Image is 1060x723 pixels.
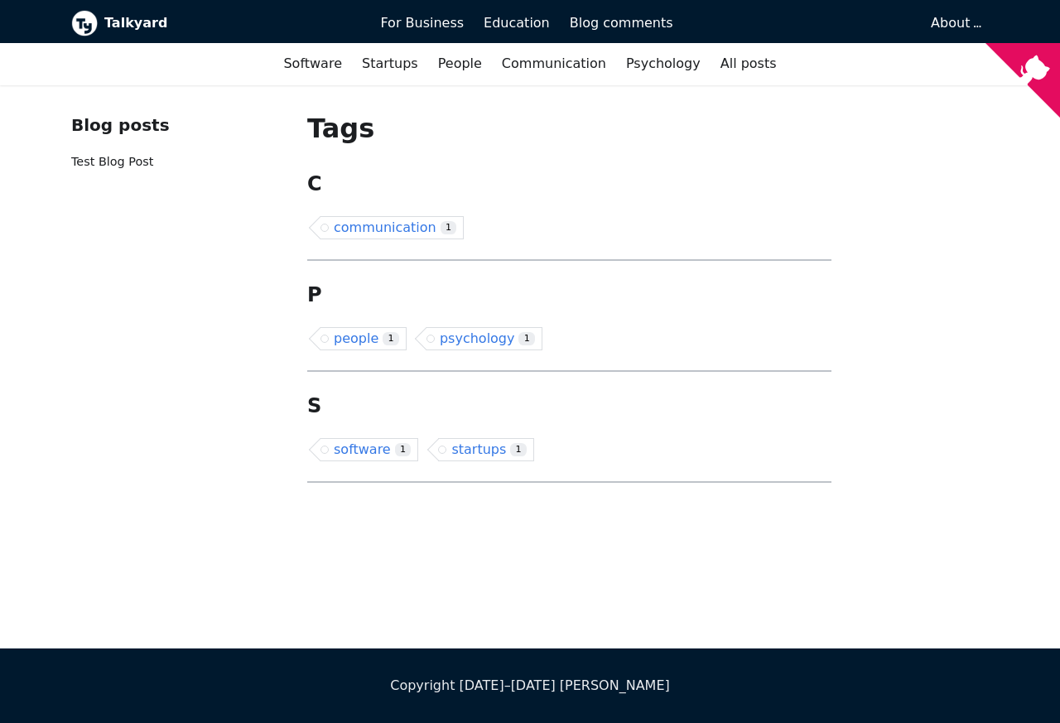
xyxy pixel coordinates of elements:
[71,112,281,186] nav: Blog recent posts navigation
[383,332,399,346] span: 1
[426,327,542,350] a: psychology1
[510,443,527,457] span: 1
[320,327,407,350] a: people1
[104,12,357,34] b: Talkyard
[352,50,428,78] a: Startups
[395,443,412,457] span: 1
[492,50,616,78] a: Communication
[570,15,673,31] span: Blog comments
[273,50,352,78] a: Software
[931,15,979,31] a: About
[616,50,711,78] a: Psychology
[380,15,464,31] span: For Business
[518,332,535,346] span: 1
[441,221,457,235] span: 1
[438,438,534,461] a: startups1
[71,10,98,36] img: Talkyard logo
[560,9,683,37] a: Blog comments
[307,171,831,196] h2: C
[71,112,281,139] div: Blog posts
[484,15,550,31] span: Education
[71,155,153,168] a: Test Blog Post
[428,50,492,78] a: People
[474,9,560,37] a: Education
[711,50,787,78] a: All posts
[71,10,357,36] a: Talkyard logoTalkyard
[307,393,831,418] h2: S
[307,112,831,145] h1: Tags
[320,438,418,461] a: software1
[370,9,474,37] a: For Business
[320,216,464,239] a: communication1
[71,675,989,696] div: Copyright [DATE]–[DATE] [PERSON_NAME]
[307,282,831,307] h2: P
